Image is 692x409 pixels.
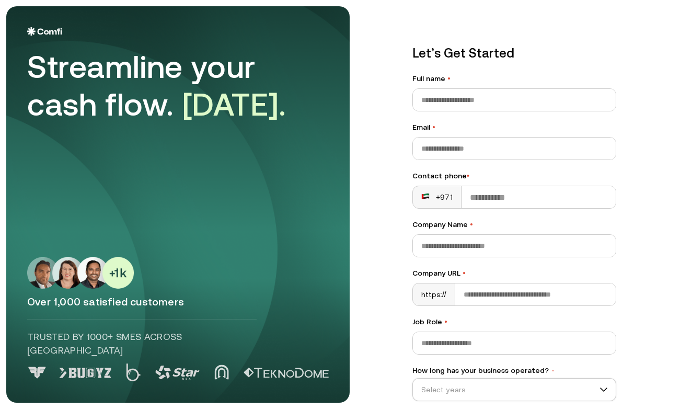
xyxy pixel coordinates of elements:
span: • [467,172,469,180]
img: Logo [27,27,62,36]
div: +971 [421,192,453,202]
label: How long has your business operated? [412,365,616,376]
img: Logo 0 [27,367,47,379]
div: https:// [413,283,455,305]
img: Logo 2 [126,363,141,381]
label: Email [412,122,616,133]
img: Logo 1 [59,368,111,378]
img: Logo 5 [244,368,329,378]
span: • [447,74,451,83]
label: Full name [412,73,616,84]
span: [DATE]. [182,86,286,122]
span: • [463,269,466,277]
p: Over 1,000 satisfied customers [27,295,329,309]
span: • [551,367,555,374]
span: • [432,123,435,131]
p: Let’s Get Started [412,44,616,63]
label: Job Role [412,316,616,327]
img: Logo 4 [214,365,229,380]
div: Contact phone [412,171,616,181]
label: Company Name [412,219,616,230]
p: Trusted by 1000+ SMEs across [GEOGRAPHIC_DATA] [27,330,257,357]
div: Streamline your cash flow. [27,48,320,123]
img: Logo 3 [155,366,200,380]
span: • [470,220,473,229]
label: Company URL [412,268,616,279]
span: • [444,317,447,326]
